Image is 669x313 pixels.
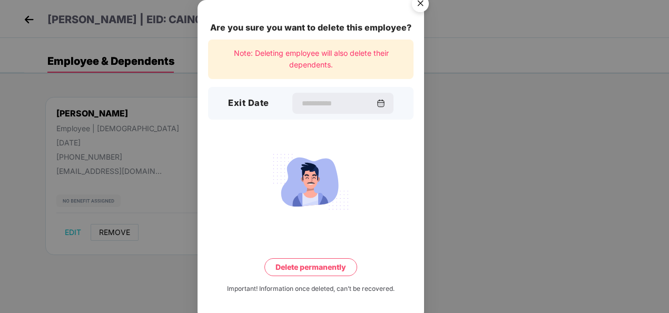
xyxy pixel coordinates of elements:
[227,284,395,294] div: Important! Information once deleted, can’t be recovered.
[377,99,385,107] img: svg+xml;base64,PHN2ZyBpZD0iQ2FsZW5kYXItMzJ4MzIiIHhtbG5zPSJodHRwOi8vd3d3LnczLm9yZy8yMDAwL3N2ZyIgd2...
[264,258,357,276] button: Delete permanently
[228,96,269,110] h3: Exit Date
[208,40,414,79] div: Note: Deleting employee will also delete their dependents.
[208,21,414,34] div: Are you sure you want to delete this employee?
[264,149,358,215] img: svg+xml;base64,PHN2ZyB4bWxucz0iaHR0cDovL3d3dy53My5vcmcvMjAwMC9zdmciIHdpZHRoPSIxNzgiIGhlaWdodD0iMT...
